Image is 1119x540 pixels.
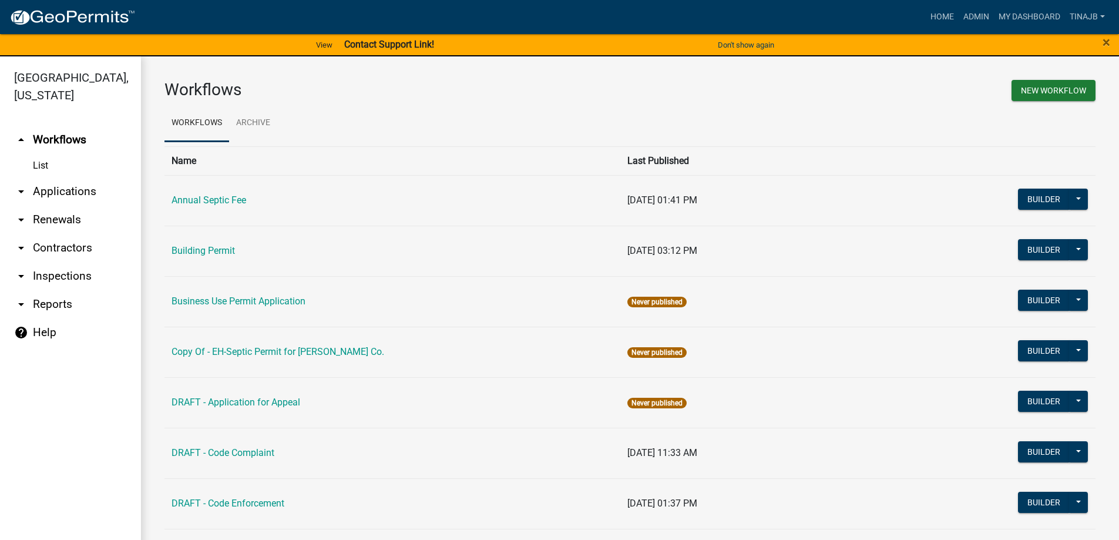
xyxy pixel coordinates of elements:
a: Admin [959,6,994,28]
span: × [1103,34,1110,51]
a: Tinajb [1065,6,1110,28]
button: Close [1103,35,1110,49]
button: Builder [1018,492,1070,513]
span: [DATE] 03:12 PM [627,245,697,256]
span: [DATE] 11:33 AM [627,447,697,458]
a: My Dashboard [994,6,1065,28]
a: Workflows [164,105,229,142]
span: Never published [627,398,687,408]
button: Builder [1018,441,1070,462]
button: Builder [1018,391,1070,412]
th: Last Published [620,146,924,175]
button: Don't show again [713,35,779,55]
h3: Workflows [164,80,621,100]
a: Archive [229,105,277,142]
button: New Workflow [1012,80,1096,101]
a: DRAFT - Code Enforcement [172,498,284,509]
a: Annual Septic Fee [172,194,246,206]
strong: Contact Support Link! [344,39,434,50]
i: help [14,326,28,340]
span: Never published [627,347,687,358]
i: arrow_drop_up [14,133,28,147]
a: Copy Of - EH-Septic Permit for [PERSON_NAME] Co. [172,346,384,357]
th: Name [164,146,620,175]
i: arrow_drop_down [14,241,28,255]
span: [DATE] 01:37 PM [627,498,697,509]
button: Builder [1018,290,1070,311]
a: Building Permit [172,245,235,256]
button: Builder [1018,239,1070,260]
a: Home [926,6,959,28]
button: Builder [1018,340,1070,361]
i: arrow_drop_down [14,213,28,227]
a: DRAFT - Code Complaint [172,447,274,458]
i: arrow_drop_down [14,269,28,283]
span: Never published [627,297,687,307]
a: DRAFT - Application for Appeal [172,397,300,408]
a: View [311,35,337,55]
span: [DATE] 01:41 PM [627,194,697,206]
i: arrow_drop_down [14,185,28,199]
button: Builder [1018,189,1070,210]
a: Business Use Permit Application [172,296,305,307]
i: arrow_drop_down [14,297,28,311]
